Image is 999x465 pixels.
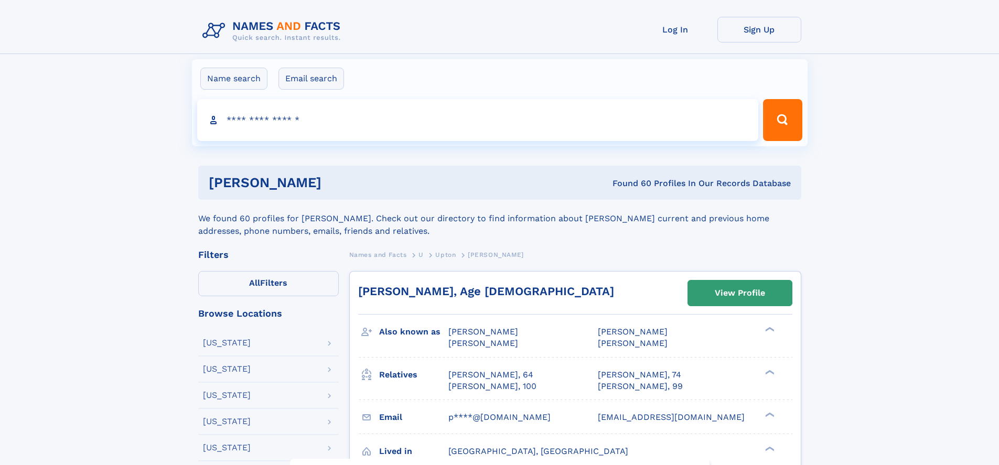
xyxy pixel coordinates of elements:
div: Found 60 Profiles In Our Records Database [467,178,791,189]
div: [US_STATE] [203,391,251,399]
div: We found 60 profiles for [PERSON_NAME]. Check out our directory to find information about [PERSON... [198,200,801,237]
div: ❯ [762,445,775,452]
a: View Profile [688,280,792,306]
div: [US_STATE] [203,417,251,426]
label: Filters [198,271,339,296]
input: search input [197,99,759,141]
a: Upton [435,248,456,261]
h3: Also known as [379,323,448,341]
div: Filters [198,250,339,259]
span: [PERSON_NAME] [468,251,524,258]
span: [PERSON_NAME] [448,327,518,337]
span: [PERSON_NAME] [598,327,668,337]
a: [PERSON_NAME], Age [DEMOGRAPHIC_DATA] [358,285,614,298]
span: [EMAIL_ADDRESS][DOMAIN_NAME] [598,412,745,422]
span: Upton [435,251,456,258]
a: [PERSON_NAME], 74 [598,369,681,381]
span: All [249,278,260,288]
a: Log In [633,17,717,42]
img: Logo Names and Facts [198,17,349,45]
div: View Profile [715,281,765,305]
a: Sign Up [717,17,801,42]
span: [GEOGRAPHIC_DATA], [GEOGRAPHIC_DATA] [448,446,628,456]
div: ❯ [762,326,775,333]
h3: Relatives [379,366,448,384]
h1: [PERSON_NAME] [209,176,467,189]
div: ❯ [762,369,775,375]
a: [PERSON_NAME], 64 [448,369,533,381]
div: [US_STATE] [203,365,251,373]
span: U [418,251,424,258]
a: [PERSON_NAME], 100 [448,381,536,392]
a: Names and Facts [349,248,407,261]
label: Email search [278,68,344,90]
a: U [418,248,424,261]
div: Browse Locations [198,309,339,318]
button: Search Button [763,99,802,141]
div: [US_STATE] [203,339,251,347]
div: [US_STATE] [203,444,251,452]
div: ❯ [762,411,775,418]
span: [PERSON_NAME] [448,338,518,348]
h3: Lived in [379,442,448,460]
a: [PERSON_NAME], 99 [598,381,683,392]
span: [PERSON_NAME] [598,338,668,348]
label: Name search [200,68,267,90]
h3: Email [379,408,448,426]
